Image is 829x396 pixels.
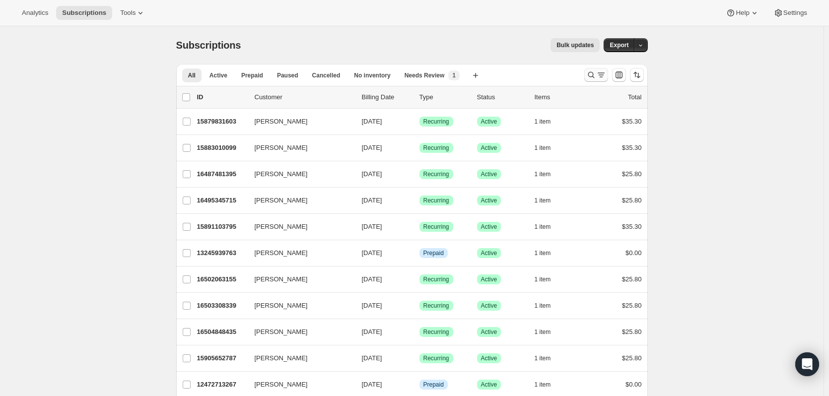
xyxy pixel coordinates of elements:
[197,274,247,284] p: 16502063155
[176,40,241,51] span: Subscriptions
[197,272,642,286] div: 16502063155[PERSON_NAME][DATE]SuccessRecurringSuccessActive1 item$25.80
[423,275,449,283] span: Recurring
[481,328,497,336] span: Active
[197,169,247,179] p: 16487481395
[197,301,247,311] p: 16503308339
[419,92,469,102] div: Type
[622,170,642,178] span: $25.80
[249,114,348,130] button: [PERSON_NAME]
[362,170,382,178] span: [DATE]
[362,92,412,102] p: Billing Date
[535,325,562,339] button: 1 item
[423,328,449,336] span: Recurring
[535,115,562,129] button: 1 item
[255,301,308,311] span: [PERSON_NAME]
[584,68,608,82] button: Search and filter results
[249,193,348,208] button: [PERSON_NAME]
[612,68,626,82] button: Customize table column order and visibility
[783,9,807,17] span: Settings
[535,170,551,178] span: 1 item
[481,170,497,178] span: Active
[423,197,449,204] span: Recurring
[197,380,247,390] p: 12472713267
[197,351,642,365] div: 15905652787[PERSON_NAME][DATE]SuccessRecurringSuccessActive1 item$25.80
[481,354,497,362] span: Active
[255,327,308,337] span: [PERSON_NAME]
[197,248,247,258] p: 13245939763
[362,144,382,151] span: [DATE]
[197,246,642,260] div: 13245939763[PERSON_NAME][DATE]InfoPrepaidSuccessActive1 item$0.00
[423,170,449,178] span: Recurring
[255,274,308,284] span: [PERSON_NAME]
[197,115,642,129] div: 15879831603[PERSON_NAME][DATE]SuccessRecurringSuccessActive1 item$35.30
[188,71,196,79] span: All
[209,71,227,79] span: Active
[535,144,551,152] span: 1 item
[241,71,263,79] span: Prepaid
[481,249,497,257] span: Active
[362,197,382,204] span: [DATE]
[556,41,594,49] span: Bulk updates
[197,117,247,127] p: 15879831603
[423,223,449,231] span: Recurring
[197,92,642,102] div: IDCustomerBilling DateTypeStatusItemsTotal
[362,328,382,335] span: [DATE]
[535,223,551,231] span: 1 item
[255,380,308,390] span: [PERSON_NAME]
[622,302,642,309] span: $25.80
[610,41,628,49] span: Export
[481,381,497,389] span: Active
[423,249,444,257] span: Prepaid
[362,381,382,388] span: [DATE]
[362,223,382,230] span: [DATE]
[535,167,562,181] button: 1 item
[197,167,642,181] div: 16487481395[PERSON_NAME][DATE]SuccessRecurringSuccessActive1 item$25.80
[197,325,642,339] div: 16504848435[PERSON_NAME][DATE]SuccessRecurringSuccessActive1 item$25.80
[535,197,551,204] span: 1 item
[249,350,348,366] button: [PERSON_NAME]
[625,381,642,388] span: $0.00
[622,144,642,151] span: $35.30
[120,9,136,17] span: Tools
[423,354,449,362] span: Recurring
[362,249,382,257] span: [DATE]
[622,328,642,335] span: $25.80
[197,194,642,207] div: 16495345715[PERSON_NAME][DATE]SuccessRecurringSuccessActive1 item$25.80
[535,354,551,362] span: 1 item
[481,223,497,231] span: Active
[622,275,642,283] span: $25.80
[197,196,247,205] p: 16495345715
[535,92,584,102] div: Items
[622,197,642,204] span: $25.80
[197,220,642,234] div: 15891103795[PERSON_NAME][DATE]SuccessRecurringSuccessActive1 item$35.30
[255,92,354,102] p: Customer
[468,68,484,82] button: Create new view
[535,381,551,389] span: 1 item
[720,6,765,20] button: Help
[249,166,348,182] button: [PERSON_NAME]
[423,118,449,126] span: Recurring
[535,246,562,260] button: 1 item
[255,117,308,127] span: [PERSON_NAME]
[535,141,562,155] button: 1 item
[481,275,497,283] span: Active
[625,249,642,257] span: $0.00
[535,328,551,336] span: 1 item
[197,353,247,363] p: 15905652787
[354,71,390,79] span: No inventory
[255,222,308,232] span: [PERSON_NAME]
[197,299,642,313] div: 16503308339[PERSON_NAME][DATE]SuccessRecurringSuccessActive1 item$25.80
[255,353,308,363] span: [PERSON_NAME]
[535,299,562,313] button: 1 item
[197,327,247,337] p: 16504848435
[481,144,497,152] span: Active
[767,6,813,20] button: Settings
[535,275,551,283] span: 1 item
[114,6,151,20] button: Tools
[405,71,445,79] span: Needs Review
[795,352,819,376] div: Open Intercom Messenger
[249,219,348,235] button: [PERSON_NAME]
[362,118,382,125] span: [DATE]
[535,351,562,365] button: 1 item
[255,248,308,258] span: [PERSON_NAME]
